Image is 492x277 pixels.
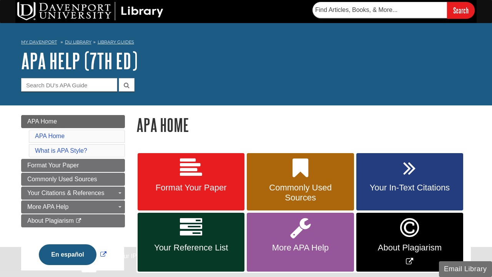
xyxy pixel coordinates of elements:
input: Search [447,2,475,18]
span: More APA Help [27,204,68,210]
a: Commonly Used Sources [21,173,125,186]
h1: APA Home [136,115,471,135]
input: Search DU's APA Guide [21,78,117,92]
a: APA Home [35,133,65,139]
span: Format Your Paper [143,183,239,193]
a: Library Guides [98,39,134,45]
a: Link opens in new window [37,251,108,258]
a: My Davenport [21,39,57,45]
nav: breadcrumb [21,37,471,49]
a: Your Citations & References [21,187,125,200]
form: Searches DU Library's articles, books, and more [312,2,475,18]
span: Format Your Paper [27,162,79,169]
button: Email Library [439,261,492,277]
a: APA Help (7th Ed) [21,49,138,73]
a: APA Home [21,115,125,128]
span: Your Citations & References [27,190,104,196]
a: Format Your Paper [21,159,125,172]
input: Find Articles, Books, & More... [312,2,447,18]
a: What is APA Style? [35,147,87,154]
span: About Plagiarism [27,217,74,224]
a: More APA Help [247,213,354,272]
span: About Plagiarism [362,243,457,253]
a: Commonly Used Sources [247,153,354,211]
a: Link opens in new window [356,213,463,272]
a: About Plagiarism [21,214,125,227]
span: Commonly Used Sources [253,183,348,203]
span: Your In-Text Citations [362,183,457,193]
a: More APA Help [21,200,125,214]
span: APA Home [27,118,57,125]
a: Your In-Text Citations [356,153,463,211]
img: DU Library [17,2,163,20]
span: Your Reference List [143,243,239,253]
span: More APA Help [253,243,348,253]
a: DU Library [65,39,91,45]
a: Format Your Paper [138,153,244,211]
a: Your Reference List [138,213,244,272]
i: This link opens in a new window [75,219,82,224]
span: Commonly Used Sources [27,176,97,182]
button: En español [39,244,96,265]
